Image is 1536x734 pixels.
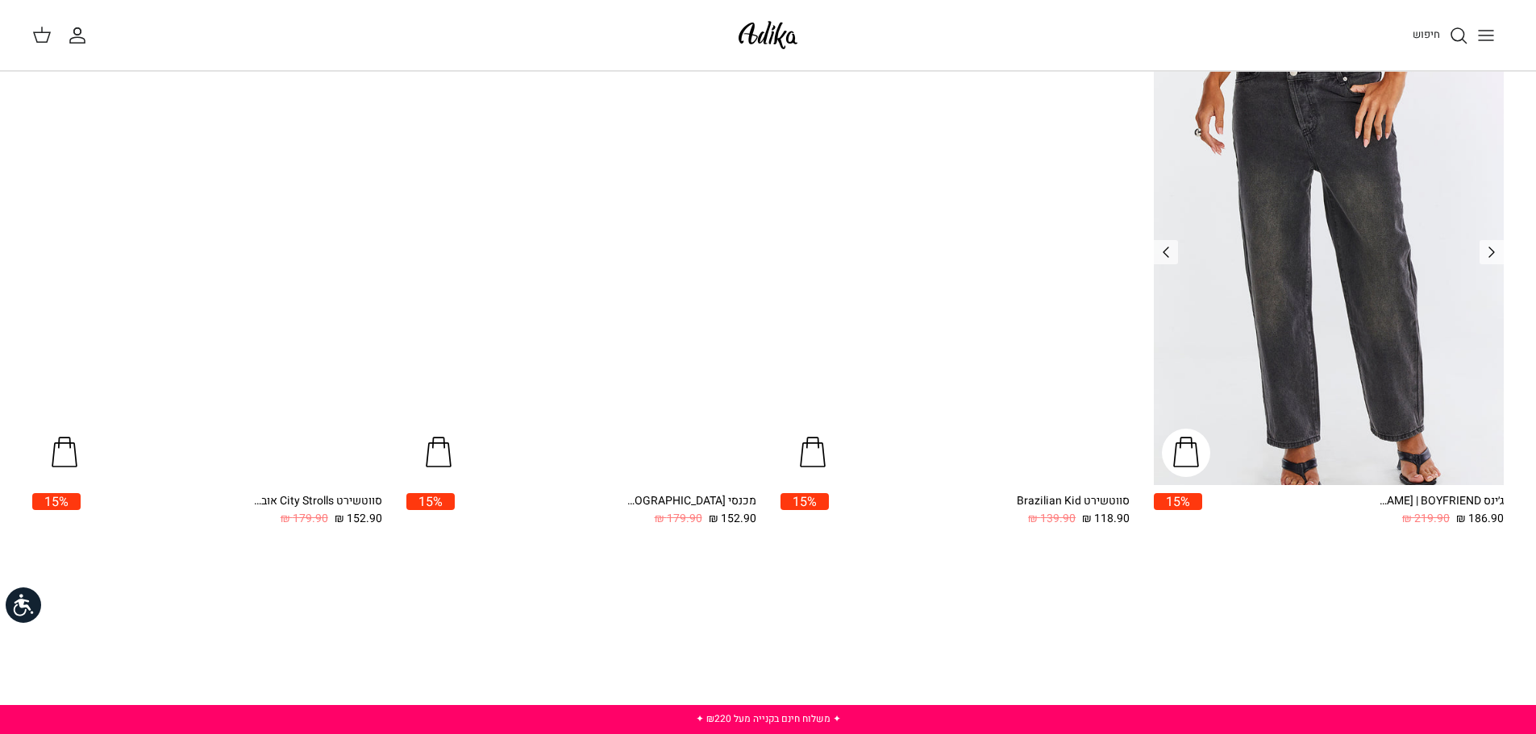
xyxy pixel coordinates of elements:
a: 15% [32,493,81,528]
a: Previous [1480,240,1504,264]
a: מכנסי [GEOGRAPHIC_DATA] 152.90 ₪ 179.90 ₪ [455,493,756,528]
a: ✦ משלוח חינם בקנייה מעל ₪220 ✦ [696,711,841,726]
a: 15% [406,493,455,528]
span: 152.90 ₪ [335,510,382,528]
div: ג׳ינס All Or Nothing [PERSON_NAME] | BOYFRIEND [1375,493,1504,510]
span: 15% [32,493,81,510]
span: 152.90 ₪ [709,510,756,528]
span: 219.90 ₪ [1402,510,1450,528]
span: 139.90 ₪ [1028,510,1076,528]
a: סווטשירט City Strolls אוברסייז 152.90 ₪ 179.90 ₪ [81,493,382,528]
img: Adika IL [734,16,802,54]
a: מכנסי טרנינג City strolls [406,19,756,485]
div: סווטשירט Brazilian Kid [1001,493,1130,510]
a: Previous [1154,240,1178,264]
a: חיפוש [1413,26,1468,45]
button: צ'אט [1475,681,1523,729]
a: ג׳ינס All Or Nothing [PERSON_NAME] | BOYFRIEND 186.90 ₪ 219.90 ₪ [1202,493,1504,528]
a: החשבון שלי [68,26,94,45]
a: סווטשירט Brazilian Kid [780,19,1130,485]
span: חיפוש [1413,27,1440,42]
span: 15% [406,493,455,510]
span: 118.90 ₪ [1082,510,1130,528]
a: סווטשירט Brazilian Kid 118.90 ₪ 139.90 ₪ [829,493,1130,528]
span: 15% [1154,493,1202,510]
span: 179.90 ₪ [655,510,702,528]
button: Toggle menu [1468,18,1504,53]
span: 179.90 ₪ [281,510,328,528]
span: 186.90 ₪ [1456,510,1504,528]
a: ג׳ינס All Or Nothing קריס-קרוס | BOYFRIEND [1154,19,1504,485]
div: מכנסי [GEOGRAPHIC_DATA] [627,493,756,510]
a: סווטשירט City Strolls אוברסייז [32,19,382,485]
div: סווטשירט City Strolls אוברסייז [253,493,382,510]
a: 15% [780,493,829,528]
span: 15% [780,493,829,510]
a: 15% [1154,493,1202,528]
